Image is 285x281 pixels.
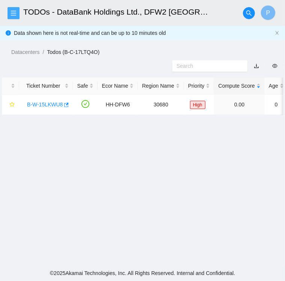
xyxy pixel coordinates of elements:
[47,49,100,55] a: Todos (B-C-17LTQ4O)
[176,62,237,70] input: Search
[243,10,255,16] span: search
[11,49,39,55] a: Datacenters
[190,101,205,109] span: High
[248,60,265,72] button: download
[98,94,138,115] td: HH-DFW6
[81,100,89,108] span: check-circle
[42,49,44,55] span: /
[8,10,19,16] span: menu
[27,102,63,108] a: B-W-15LKWU8
[9,102,15,108] span: star
[6,99,15,111] button: star
[8,7,20,19] button: menu
[266,8,270,18] span: P
[254,63,259,69] a: download
[214,94,264,115] td: 0.00
[272,63,277,69] span: eye
[138,94,184,115] td: 30680
[243,7,255,19] button: search
[261,5,276,20] button: P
